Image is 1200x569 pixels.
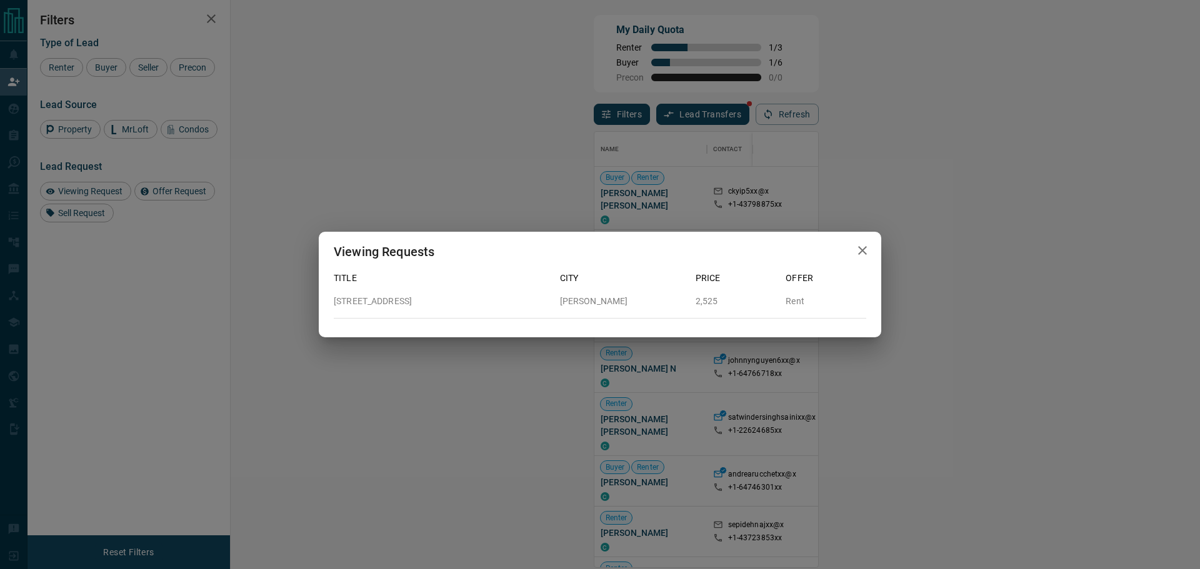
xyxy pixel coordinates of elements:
p: [PERSON_NAME] [560,295,686,308]
h2: Viewing Requests [319,232,449,272]
p: [STREET_ADDRESS] [334,295,550,308]
p: City [560,272,686,285]
p: Title [334,272,550,285]
p: Rent [786,295,866,308]
p: Offer [786,272,866,285]
p: 2,525 [696,295,776,308]
p: Price [696,272,776,285]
